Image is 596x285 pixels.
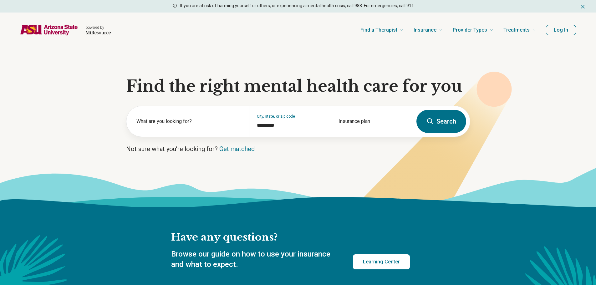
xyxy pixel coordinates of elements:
span: Provider Types [453,26,487,34]
a: Get matched [219,145,255,153]
a: Provider Types [453,18,493,43]
label: What are you looking for? [136,118,242,125]
a: Treatments [503,18,536,43]
a: Learning Center [353,254,410,269]
a: Find a Therapist [360,18,404,43]
button: Dismiss [580,3,586,10]
a: Home page [20,20,111,40]
button: Search [416,110,466,133]
span: Insurance [414,26,436,34]
span: Treatments [503,26,530,34]
button: Log In [546,25,576,35]
h1: Find the right mental health care for you [126,77,470,96]
p: Browse our guide on how to use your insurance and what to expect. [171,249,338,270]
span: Find a Therapist [360,26,397,34]
h2: Have any questions? [171,231,410,244]
p: Not sure what you’re looking for? [126,145,470,153]
p: powered by [86,25,111,30]
a: Insurance [414,18,443,43]
p: If you are at risk of harming yourself or others, or experiencing a mental health crisis, call 98... [180,3,415,9]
